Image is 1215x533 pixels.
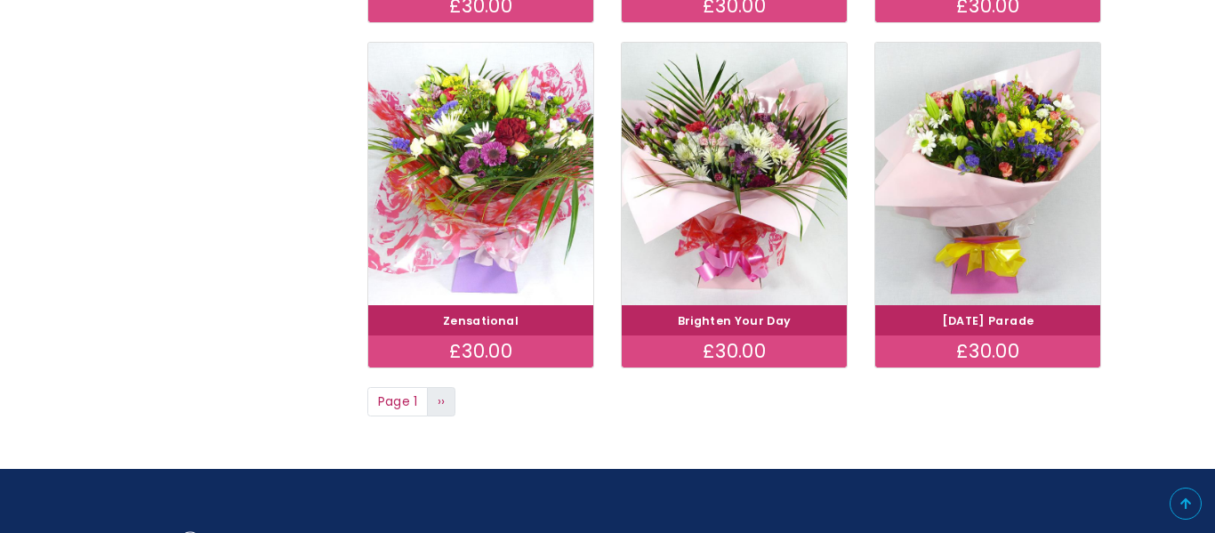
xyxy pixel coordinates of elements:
[875,335,1100,367] div: £30.00
[367,387,428,417] span: Page 1
[678,313,792,328] a: Brighten Your Day
[438,392,446,410] span: ››
[368,335,593,367] div: £30.00
[942,313,1034,328] a: [DATE] Parade
[622,335,847,367] div: £30.00
[875,43,1100,305] img: Carnival Parade
[443,313,519,328] a: Zensational
[368,43,593,305] img: Zensational
[367,387,1101,417] nav: Page navigation
[622,43,847,305] img: Brighten Your Day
